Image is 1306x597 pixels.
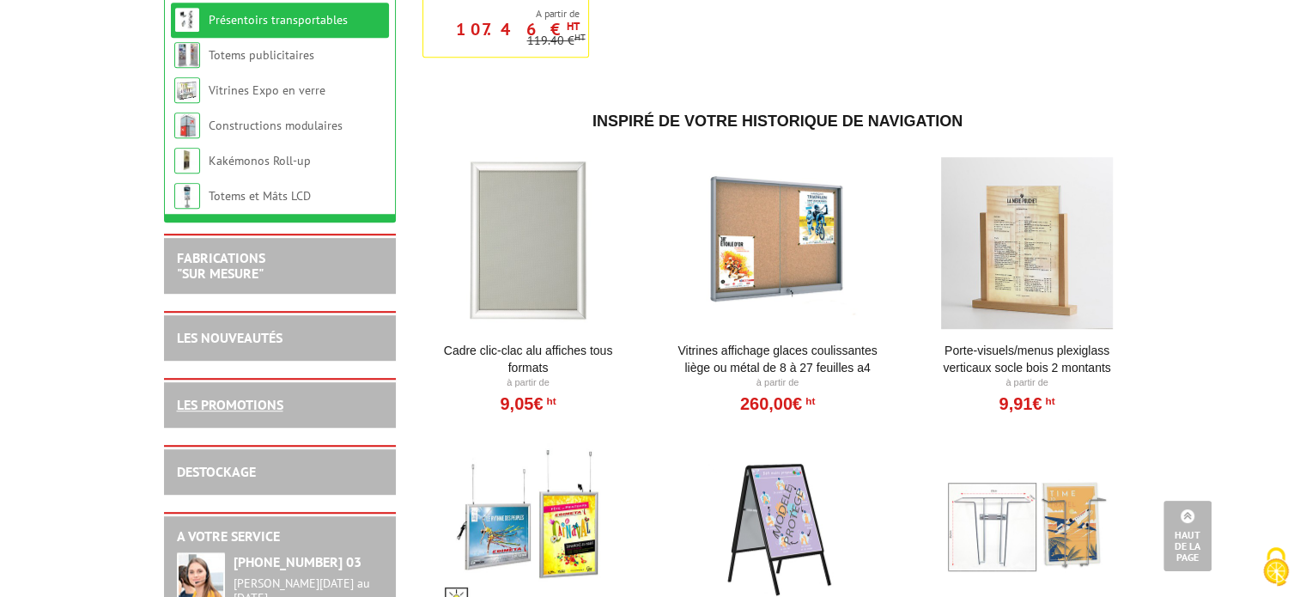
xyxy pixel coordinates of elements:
[1042,395,1054,407] sup: HT
[1254,545,1297,588] img: Cookies (fenêtre modale)
[527,34,586,47] p: 119.40 €
[500,399,556,409] a: 9,05€HT
[177,329,282,346] a: LES NOUVEAUTÉS
[209,82,325,98] a: Vitrines Expo en verre
[209,12,348,27] a: Présentoirs transportables
[1246,539,1306,597] button: Cookies (fenêtre modale)
[209,118,343,133] a: Constructions modulaires
[174,113,200,138] img: Constructions modulaires
[423,7,580,21] span: A partir de
[999,399,1054,409] a: 9,91€HT
[1163,501,1212,571] a: Haut de la page
[174,7,200,33] img: Présentoirs transportables
[671,376,884,390] p: À partir de
[177,463,256,480] a: DESTOCKAGE
[802,395,815,407] sup: HT
[456,24,580,34] p: 107.46 €
[740,399,815,409] a: 260,00€HT
[422,342,635,376] a: Cadre Clic-Clac Alu affiches tous formats
[574,31,586,43] sup: HT
[234,553,361,570] strong: [PHONE_NUMBER] 03
[543,395,556,407] sup: HT
[671,342,884,376] a: Vitrines affichage glaces coulissantes liège ou métal de 8 à 27 feuilles A4
[209,47,314,63] a: Totems publicitaires
[422,376,635,390] p: À partir de
[174,77,200,103] img: Vitrines Expo en verre
[174,42,200,68] img: Totems publicitaires
[567,19,580,34] sup: HT
[921,342,1133,376] a: Porte-Visuels/Menus Plexiglass Verticaux Socle Bois 2 Montants
[921,376,1133,390] p: À partir de
[177,396,283,413] a: LES PROMOTIONS
[177,249,265,282] a: FABRICATIONS"Sur Mesure"
[174,183,200,209] img: Totems et Mâts LCD
[592,113,963,130] span: Inspiré de votre historique de navigation
[177,529,383,545] h2: A votre service
[209,153,311,168] a: Kakémonos Roll-up
[209,188,311,204] a: Totems et Mâts LCD
[174,148,200,174] img: Kakémonos Roll-up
